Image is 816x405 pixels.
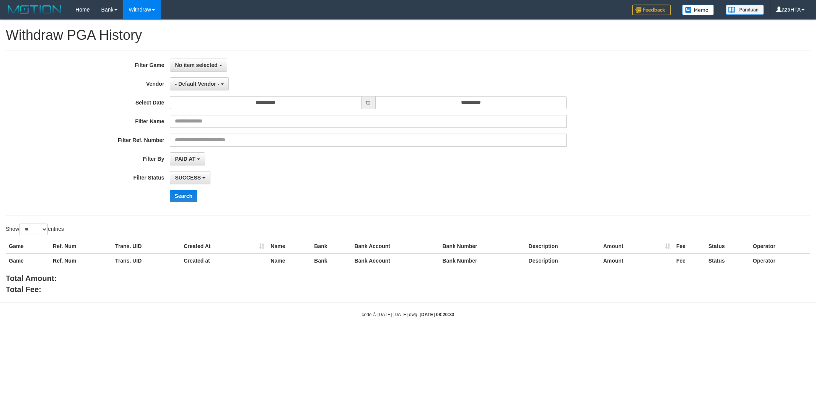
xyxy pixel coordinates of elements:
span: to [361,96,376,109]
th: Status [705,239,750,253]
button: - Default Vendor - [170,77,229,90]
img: Feedback.jpg [632,5,671,15]
img: Button%20Memo.svg [682,5,714,15]
th: Name [267,239,311,253]
th: Bank [311,239,351,253]
th: Name [267,253,311,268]
th: Fee [673,239,705,253]
button: No item selected [170,59,227,72]
th: Trans. UID [112,239,181,253]
th: Bank [311,253,351,268]
select: Showentries [19,224,48,235]
span: No item selected [175,62,217,68]
img: panduan.png [726,5,764,15]
th: Created At [181,239,267,253]
th: Operator [750,253,810,268]
span: SUCCESS [175,175,201,181]
button: SUCCESS [170,171,210,184]
th: Description [526,239,600,253]
th: Operator [750,239,810,253]
th: Created at [181,253,267,268]
b: Total Amount: [6,274,57,283]
th: Status [705,253,750,268]
b: Total Fee: [6,285,41,294]
th: Bank Account [351,253,439,268]
span: - Default Vendor - [175,81,219,87]
small: code © [DATE]-[DATE] dwg | [362,312,454,317]
button: Search [170,190,197,202]
h1: Withdraw PGA History [6,28,810,43]
button: PAID AT [170,152,205,165]
th: Bank Number [439,239,525,253]
th: Description [526,253,600,268]
th: Fee [673,253,705,268]
th: Amount [600,239,673,253]
th: Ref. Num [50,239,112,253]
th: Ref. Num [50,253,112,268]
th: Game [6,253,50,268]
th: Game [6,239,50,253]
span: PAID AT [175,156,195,162]
th: Trans. UID [112,253,181,268]
strong: [DATE] 08:20:33 [420,312,454,317]
label: Show entries [6,224,64,235]
th: Bank Number [439,253,525,268]
th: Bank Account [351,239,439,253]
th: Amount [600,253,673,268]
img: MOTION_logo.png [6,4,64,15]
